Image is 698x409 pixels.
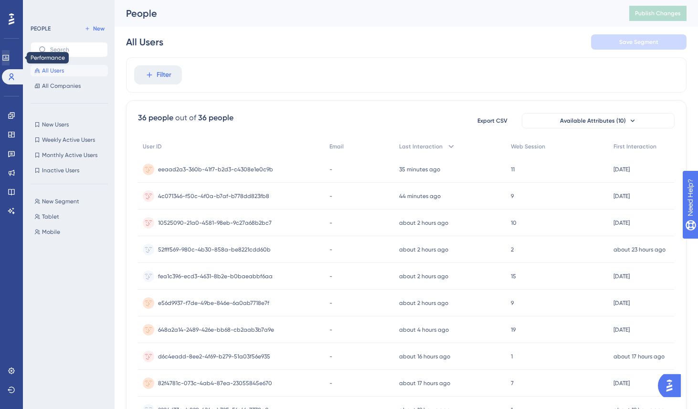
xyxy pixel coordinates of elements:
[42,82,81,90] span: All Companies
[31,25,51,32] div: PEOPLE
[42,136,95,144] span: Weekly Active Users
[399,220,448,226] time: about 2 hours ago
[31,119,108,130] button: New Users
[31,149,108,161] button: Monthly Active Users
[635,10,681,17] span: Publish Changes
[522,113,675,128] button: Available Attributes (10)
[399,273,448,280] time: about 2 hours ago
[81,23,108,34] button: New
[22,2,60,14] span: Need Help?
[31,65,108,76] button: All Users
[138,112,173,124] div: 36 people
[329,299,332,307] span: -
[134,65,182,84] button: Filter
[42,213,59,220] span: Tablet
[511,192,514,200] span: 9
[613,273,630,280] time: [DATE]
[658,371,687,400] iframe: UserGuiding AI Assistant Launcher
[399,143,443,150] span: Last Interaction
[175,112,196,124] div: out of
[158,379,272,387] span: 82f4781c-073c-4ab4-87ea-23055845e670
[511,166,515,173] span: 11
[198,112,233,124] div: 36 people
[619,38,658,46] span: Save Segment
[158,273,273,280] span: fea1c396-ecd3-4631-8b2e-b0baeabbf6aa
[511,353,513,360] span: 1
[399,166,440,173] time: 35 minutes ago
[42,67,64,74] span: All Users
[158,192,269,200] span: 4c071346-f50c-4f0a-b7af-b778dd823fb8
[42,151,97,159] span: Monthly Active Users
[158,246,271,253] span: 52fff569-980c-4b30-858a-be8221cdd60b
[613,246,666,253] time: about 23 hours ago
[126,35,163,49] div: All Users
[329,326,332,334] span: -
[468,113,516,128] button: Export CSV
[42,228,60,236] span: Mobile
[613,380,630,387] time: [DATE]
[591,34,687,50] button: Save Segment
[50,46,100,53] input: Search
[31,80,108,92] button: All Companies
[613,143,656,150] span: First Interaction
[399,246,448,253] time: about 2 hours ago
[399,353,450,360] time: about 16 hours ago
[329,192,332,200] span: -
[157,69,171,81] span: Filter
[31,226,114,238] button: Mobile
[93,25,105,32] span: New
[511,379,514,387] span: 7
[31,134,108,146] button: Weekly Active Users
[399,193,441,199] time: 44 minutes ago
[613,220,630,226] time: [DATE]
[42,167,79,174] span: Inactive Users
[329,219,332,227] span: -
[613,193,630,199] time: [DATE]
[158,219,272,227] span: 10525090-21a0-4581-98eb-9c27a68b2bc7
[126,7,605,20] div: People
[477,117,508,125] span: Export CSV
[158,299,269,307] span: e56d9937-f7de-49be-846e-6a0ab7718e7f
[399,326,449,333] time: about 4 hours ago
[42,121,69,128] span: New Users
[31,196,114,207] button: New Segment
[613,353,665,360] time: about 17 hours ago
[511,143,545,150] span: Web Session
[613,166,630,173] time: [DATE]
[329,143,344,150] span: Email
[329,246,332,253] span: -
[31,211,114,222] button: Tablet
[42,198,79,205] span: New Segment
[629,6,687,21] button: Publish Changes
[511,326,516,334] span: 19
[329,353,332,360] span: -
[31,165,108,176] button: Inactive Users
[399,380,450,387] time: about 17 hours ago
[158,326,274,334] span: 648a2a14-2489-426e-bb68-cb2aab3b7a9e
[158,353,270,360] span: d6c4eadd-8ee2-4f69-b279-51a03f56e935
[511,246,514,253] span: 2
[158,166,273,173] span: eeaad2a3-360b-41f7-b2d3-c4308e1e0c9b
[511,219,517,227] span: 10
[560,117,626,125] span: Available Attributes (10)
[329,379,332,387] span: -
[329,273,332,280] span: -
[613,326,630,333] time: [DATE]
[329,166,332,173] span: -
[399,300,448,306] time: about 2 hours ago
[613,300,630,306] time: [DATE]
[511,299,514,307] span: 9
[511,273,516,280] span: 15
[143,143,162,150] span: User ID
